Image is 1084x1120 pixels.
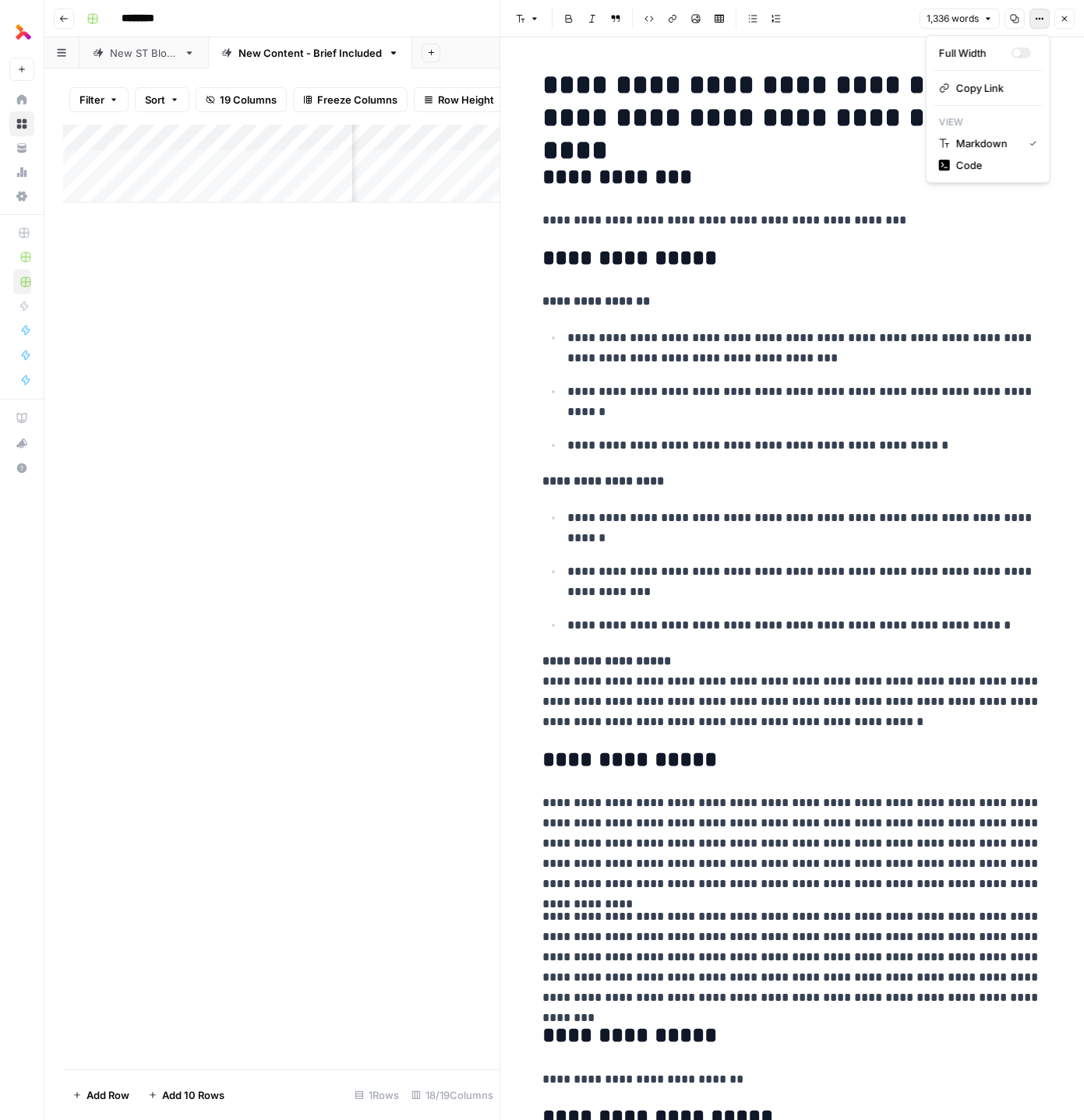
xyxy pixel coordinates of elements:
button: 1,336 words [920,9,1000,29]
button: Sort [135,87,189,112]
button: Add 10 Rows [139,1083,234,1108]
span: 19 Columns [220,92,277,107]
span: Sort [145,92,165,107]
span: Add Row [87,1087,129,1103]
span: Row Height [438,92,494,107]
div: New Content - Brief Included [238,45,382,61]
span: Copy Link [956,80,1031,96]
a: New Content - Brief Included [208,37,412,69]
span: Filter [79,92,104,107]
button: Workspace: Thoughtful AI Content Engine [9,12,34,51]
span: 1,336 words [927,12,979,26]
span: Markdown [956,136,1017,151]
span: Code [956,157,1031,173]
a: AirOps Academy [9,406,34,431]
div: New ST Blogs [110,45,178,61]
button: What's new? [9,431,34,456]
a: New ST Blogs [79,37,208,69]
div: 18/19 Columns [405,1083,500,1108]
span: Add 10 Rows [162,1087,224,1103]
img: Thoughtful AI Content Engine Logo [9,18,37,46]
a: Settings [9,184,34,209]
button: Help + Support [9,456,34,481]
button: 19 Columns [196,87,287,112]
span: Freeze Columns [317,92,397,107]
button: Row Height [414,87,504,112]
a: Usage [9,160,34,185]
button: Filter [69,87,129,112]
button: Freeze Columns [293,87,408,112]
p: View [933,112,1043,132]
a: Browse [9,111,34,136]
a: Home [9,87,34,112]
div: What's new? [10,431,34,455]
button: Add Row [63,1083,139,1108]
div: Full Width [939,45,1012,61]
div: 1 Rows [348,1083,405,1108]
a: Your Data [9,136,34,160]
